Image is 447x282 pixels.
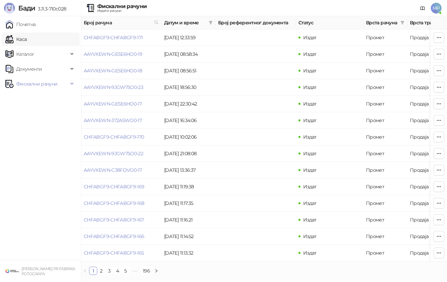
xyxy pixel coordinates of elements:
td: [DATE] 10:02:06 [161,129,215,145]
span: Издат [303,200,317,206]
a: AAYVXEWN-C38FDVO0-17 [84,167,142,173]
td: [DATE] 18:56:30 [161,79,215,96]
td: CHFABGF9-CHFABGF9-168 [81,195,161,212]
span: Издат [303,34,317,41]
span: Издат [303,150,317,157]
span: left [83,269,87,273]
li: Следећих 5 Страна [130,267,140,275]
span: filter [400,21,404,25]
span: filter [209,21,213,25]
span: Број рачуна [84,19,151,26]
small: [PERSON_NAME] PR FABRIKA FOTOGRAFA [22,266,75,276]
a: 5 [122,267,129,275]
td: Промет [363,46,407,63]
span: Издат [303,217,317,223]
li: 4 [113,267,122,275]
a: Документација [417,3,428,14]
a: 3 [106,267,113,275]
td: Промет [363,162,407,179]
td: CHFABGF9-CHFABGF9-170 [81,129,161,145]
td: [DATE] 11:19:38 [161,179,215,195]
td: [DATE] 08:58:34 [161,46,215,63]
td: Промет [363,29,407,46]
a: 1 [89,267,97,275]
a: CHFABGF9-CHFABGF9-166 [84,233,144,239]
td: CHFABGF9-CHFABGF9-169 [81,179,161,195]
a: AAYVXEWN-GESE6HO0-17 [84,101,142,107]
td: [DATE] 11:17:35 [161,195,215,212]
img: Logo [4,3,15,14]
img: 64x64-companyLogo-38624034-993d-4b3e-9699-b297fbaf4d83.png [5,264,19,278]
td: [DATE] 16:34:06 [161,112,215,129]
li: Следећа страна [152,267,160,275]
li: 196 [140,267,152,275]
a: 196 [141,267,152,275]
a: AAYVXEWN-9JGW75O0-22 [84,150,143,157]
span: Датум и време [164,19,206,26]
span: ••• [130,267,140,275]
button: right [152,267,160,275]
span: Издат [303,233,317,239]
td: CHFABGF9-CHFABGF9-166 [81,228,161,245]
span: Издат [303,101,317,107]
span: Издат [303,184,317,190]
a: CHFABGF9-CHFABGF9-165 [84,250,144,256]
a: Каса [5,32,27,46]
td: AAYVXEWN-9JGW75O0-23 [81,79,161,96]
td: Промет [363,96,407,112]
li: 3 [105,267,113,275]
td: Промет [363,212,407,228]
li: Претходна страна [81,267,89,275]
td: [DATE] 11:13:32 [161,245,215,261]
td: [DATE] 11:14:52 [161,228,215,245]
span: filter [207,18,214,28]
td: [DATE] 08:56:51 [161,63,215,79]
td: AAYVXEWN-C38FDVO0-17 [81,162,161,179]
div: Издати рачуни [97,9,147,13]
a: CHFABGF9-CHFABGF9-171 [84,34,143,41]
li: 5 [122,267,130,275]
span: Издат [303,51,317,57]
td: Промет [363,129,407,145]
a: CHFABGF9-CHFABGF9-168 [84,200,144,206]
td: CHFABGF9-CHFABGF9-171 [81,29,161,46]
span: Каталог [16,47,34,61]
a: Почетна [5,18,36,31]
a: 4 [114,267,121,275]
td: Промет [363,145,407,162]
span: MP [431,3,442,14]
span: 3.11.3-710c028 [35,6,66,12]
td: Промет [363,112,407,129]
span: Врста рачуна [366,19,398,26]
th: Број референтног документа [215,16,296,29]
td: CHFABGF9-CHFABGF9-167 [81,212,161,228]
td: [DATE] 11:16:21 [161,212,215,228]
td: CHFABGF9-CHFABGF9-165 [81,245,161,261]
a: AAYVXEWN-9JGW75O0-23 [84,84,143,90]
button: left [81,267,89,275]
td: AAYVXEWN-GESE6HO0-18 [81,63,161,79]
span: Издат [303,167,317,173]
td: AAYVXEWN-9JGW75O0-22 [81,145,161,162]
span: Издат [303,117,317,123]
th: Статус [296,16,363,29]
td: [DATE] 13:36:37 [161,162,215,179]
td: [DATE] 21:08:08 [161,145,215,162]
span: Издат [303,250,317,256]
div: Фискални рачуни [97,4,147,9]
a: CHFABGF9-CHFABGF9-167 [84,217,144,223]
td: Промет [363,245,407,261]
td: Промет [363,79,407,96]
th: Број рачуна [81,16,161,29]
a: AAYVXEWN-GESE6HO0-18 [84,68,142,74]
li: 2 [97,267,105,275]
a: AAYVXEWN-372A5WO0-17 [84,117,142,123]
a: AAYVXEWN-GESE6HO0-19 [84,51,142,57]
th: Врста рачуна [363,16,407,29]
span: Документи [16,62,42,76]
span: Издат [303,68,317,74]
span: Издат [303,84,317,90]
td: [DATE] 22:30:42 [161,96,215,112]
td: AAYVXEWN-GESE6HO0-19 [81,46,161,63]
td: Промет [363,228,407,245]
